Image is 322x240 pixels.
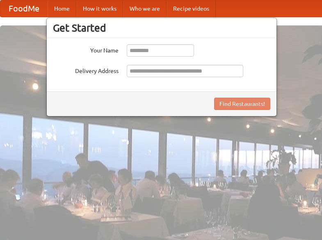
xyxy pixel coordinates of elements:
[76,0,123,17] a: How it works
[53,65,119,75] label: Delivery Address
[167,0,216,17] a: Recipe videos
[48,0,76,17] a: Home
[123,0,167,17] a: Who we are
[214,98,270,110] button: Find Restaurants!
[53,44,119,55] label: Your Name
[53,22,270,34] h3: Get Started
[0,0,48,17] a: FoodMe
